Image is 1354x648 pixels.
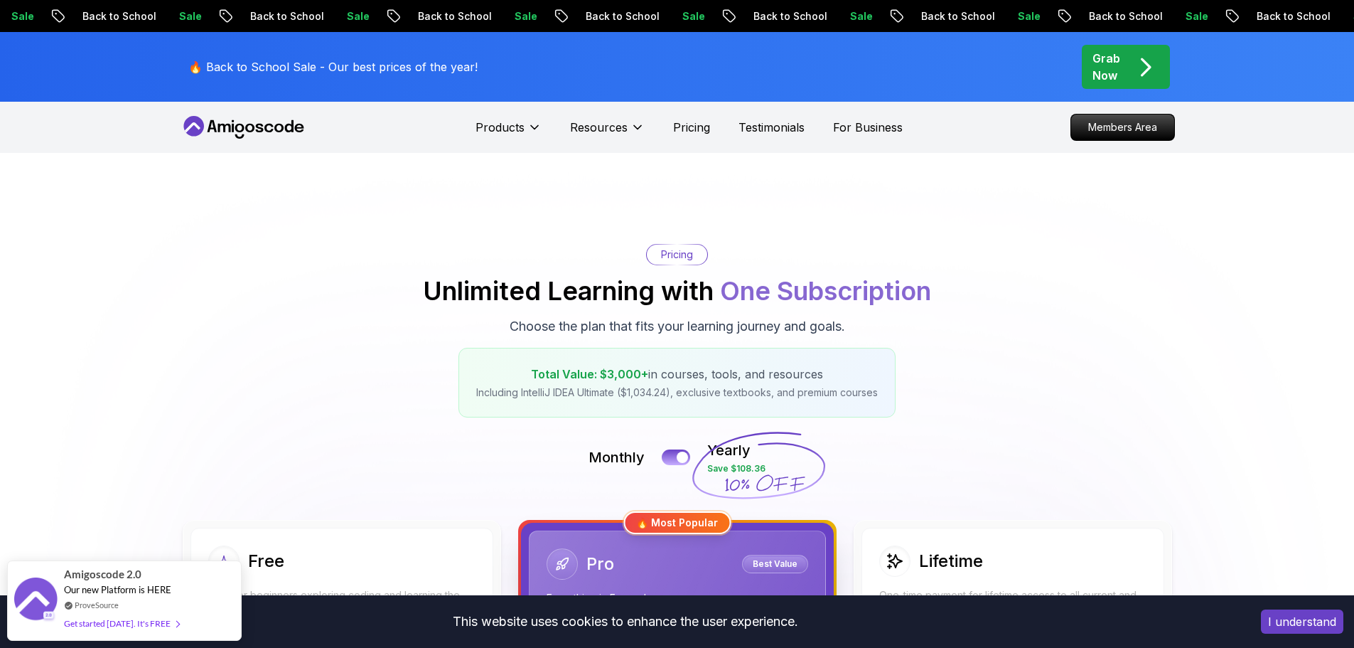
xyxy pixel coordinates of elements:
[744,557,806,571] p: Best Value
[1240,9,1336,23] p: Back to School
[75,599,119,611] a: ProveSource
[736,9,833,23] p: Back to School
[1092,50,1120,84] p: Grab Now
[673,119,710,136] a: Pricing
[833,9,879,23] p: Sale
[65,9,162,23] p: Back to School
[904,9,1001,23] p: Back to School
[330,9,375,23] p: Sale
[64,615,179,632] div: Get started [DATE]. It's FREE
[570,119,645,147] button: Resources
[14,578,57,624] img: provesource social proof notification image
[162,9,208,23] p: Sale
[423,277,931,305] h2: Unlimited Learning with
[1001,9,1046,23] p: Sale
[570,119,628,136] p: Resources
[401,9,498,23] p: Back to School
[1168,9,1214,23] p: Sale
[208,588,475,617] p: Ideal for beginners exploring coding and learning the basics for free.
[510,317,845,336] p: Choose the plan that fits your learning journey and goals.
[248,550,284,573] h2: Free
[498,9,543,23] p: Sale
[879,588,1146,617] p: One-time payment for lifetime access to all current and future courses.
[233,9,330,23] p: Back to School
[1071,115,1174,140] p: Members Area
[1261,610,1343,634] button: Accept cookies
[1072,9,1168,23] p: Back to School
[188,58,478,75] p: 🔥 Back to School Sale - Our best prices of the year!
[720,275,931,307] span: One Subscription
[64,566,141,583] span: Amigoscode 2.0
[476,366,878,383] p: in courses, tools, and resources
[11,606,1240,637] div: This website uses cookies to enhance the user experience.
[569,9,665,23] p: Back to School
[1070,114,1175,141] a: Members Area
[589,447,645,467] p: Monthly
[919,550,983,573] h2: Lifetime
[738,119,805,136] a: Testimonials
[661,248,693,262] p: Pricing
[475,119,542,147] button: Products
[833,119,903,136] a: For Business
[547,591,808,605] p: Everything in Free, plus
[64,584,171,595] span: Our new Platform is HERE
[475,119,525,136] p: Products
[586,553,614,575] h2: Pro
[665,9,711,23] p: Sale
[476,386,878,400] p: Including IntelliJ IDEA Ultimate ($1,034.24), exclusive textbooks, and premium courses
[531,367,648,381] span: Total Value: $3,000+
